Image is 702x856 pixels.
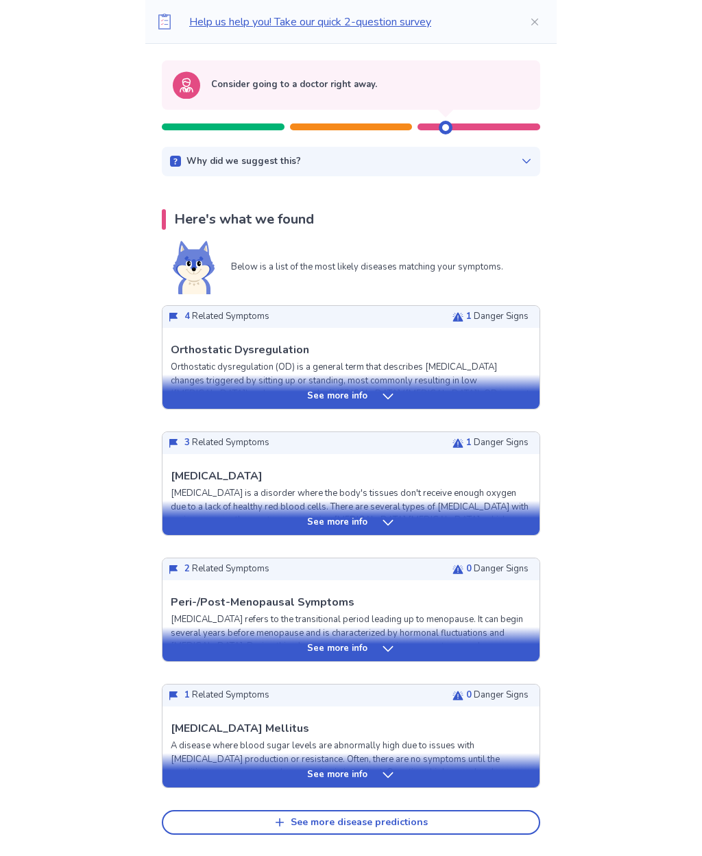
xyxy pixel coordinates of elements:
p: See more info [307,642,367,656]
p: See more info [307,768,367,782]
div: See more disease predictions [291,817,428,829]
p: Danger Signs [466,436,529,450]
p: A disease where blood sugar levels are abnormally high due to issues with [MEDICAL_DATA] producti... [171,739,531,793]
span: 0 [466,562,472,575]
span: 3 [184,436,190,449]
p: [MEDICAL_DATA] [171,468,263,484]
p: Related Symptoms [184,436,269,450]
p: See more info [307,390,367,403]
p: Consider going to a doctor right away. [211,78,377,92]
p: [MEDICAL_DATA] refers to the transitional period leading up to menopause. It can begin several ye... [171,613,531,707]
p: Help us help you! Take our quick 2-question survey [189,14,507,30]
p: Related Symptoms [184,689,269,702]
p: Danger Signs [466,562,529,576]
button: See more disease predictions [162,810,540,835]
span: 1 [466,436,472,449]
p: Here's what we found [174,209,314,230]
p: Related Symptoms [184,310,269,324]
p: [MEDICAL_DATA] is a disorder where the body's tissues don't receive enough oxygen due to a lack o... [171,487,531,554]
span: 0 [466,689,472,701]
img: Shiba [173,241,215,294]
p: Why did we suggest this? [186,155,301,169]
p: Danger Signs [466,689,529,702]
p: See more info [307,516,367,530]
p: Related Symptoms [184,562,269,576]
span: 1 [184,689,190,701]
p: Peri-/Post-Menopausal Symptoms [171,594,354,610]
p: Danger Signs [466,310,529,324]
span: 4 [184,310,190,322]
p: Below is a list of the most likely diseases matching your symptoms. [231,261,503,274]
p: [MEDICAL_DATA] Mellitus [171,720,309,737]
span: 1 [466,310,472,322]
span: 2 [184,562,190,575]
p: Orthostatic Dysregulation [171,342,309,358]
p: Orthostatic dysregulation (OD) is a general term that describes [MEDICAL_DATA] changes triggered ... [171,361,531,455]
